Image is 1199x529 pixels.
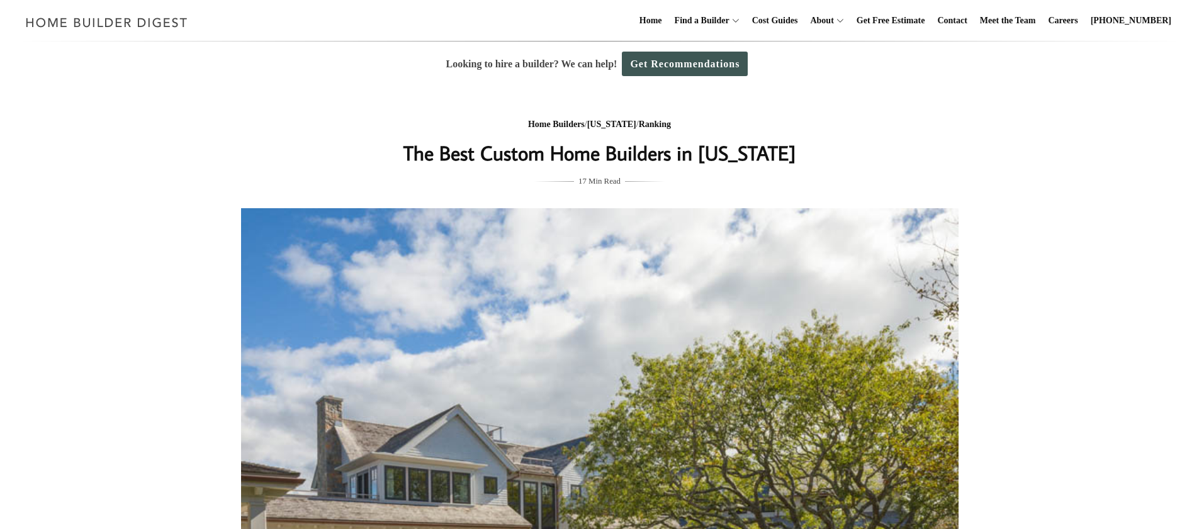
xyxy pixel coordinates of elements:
[932,1,972,41] a: Contact
[578,174,621,188] span: 17 Min Read
[670,1,729,41] a: Find a Builder
[349,138,851,168] h1: The Best Custom Home Builders in [US_STATE]
[634,1,667,41] a: Home
[1044,1,1083,41] a: Careers
[349,117,851,133] div: / /
[528,120,585,129] a: Home Builders
[1086,1,1176,41] a: [PHONE_NUMBER]
[639,120,671,129] a: Ranking
[805,1,833,41] a: About
[622,52,748,76] a: Get Recommendations
[747,1,803,41] a: Cost Guides
[587,120,636,129] a: [US_STATE]
[20,10,193,35] img: Home Builder Digest
[975,1,1041,41] a: Meet the Team
[852,1,930,41] a: Get Free Estimate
